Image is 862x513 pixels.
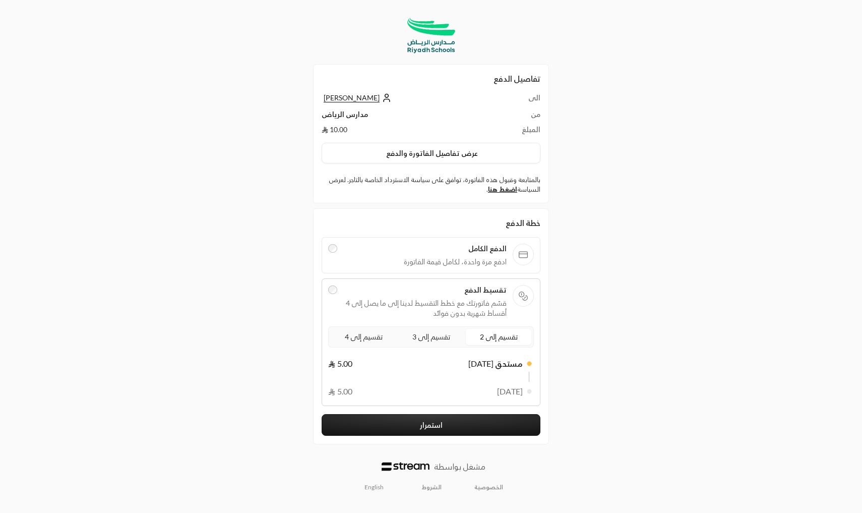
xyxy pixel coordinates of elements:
[343,244,507,254] span: الدفع الكامل
[495,125,540,135] td: المبلغ
[488,185,517,193] a: اضغط هنا
[322,217,540,229] div: خطة الدفع
[343,285,507,295] span: تقسيط الدفع
[495,109,540,125] td: من
[322,143,540,164] button: عرض تفاصيل الفاتورة والدفع
[468,358,523,370] span: مستحق [DATE]
[478,330,520,343] span: تقسيم إلى 2
[382,462,429,471] img: Logo
[497,385,523,397] span: [DATE]
[328,286,337,295] input: تقسيط الدفعقسّم فاتورتك مع خطط التقسيط لدينا إلى ما يصل إلى 4 أقساط شهرية بدون فوائد
[404,16,458,56] img: Company Logo
[322,175,540,195] label: بالمتابعة وقبول هذه الفاتورة، توافق على سياسة الاسترداد الخاصة بالتاجر. لعرض السياسة .
[422,483,442,491] a: الشروط
[410,330,452,343] span: تقسيم إلى 3
[322,93,392,102] a: [PERSON_NAME]
[322,125,495,135] td: 10.00
[434,461,485,473] p: مشغل بواسطة
[324,93,380,102] span: [PERSON_NAME]
[328,244,337,253] input: الدفع الكاملادفع مرة واحدة، لكامل قيمة الفاتورة
[343,298,507,318] span: قسّم فاتورتك مع خطط التقسيط لدينا إلى ما يصل إلى 4 أقساط شهرية بدون فوائد
[328,385,352,397] span: 5.00
[495,93,540,109] td: الى
[343,257,507,267] span: ادفع مرة واحدة، لكامل قيمة الفاتورة
[343,330,385,343] span: تقسيم إلى 4
[322,414,540,436] button: استمرار
[328,358,352,370] span: 5.00
[322,73,540,85] h2: تفاصيل الدفع
[474,483,503,491] a: الخصوصية
[322,109,495,125] td: مدارس الرياض
[359,479,389,495] a: English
